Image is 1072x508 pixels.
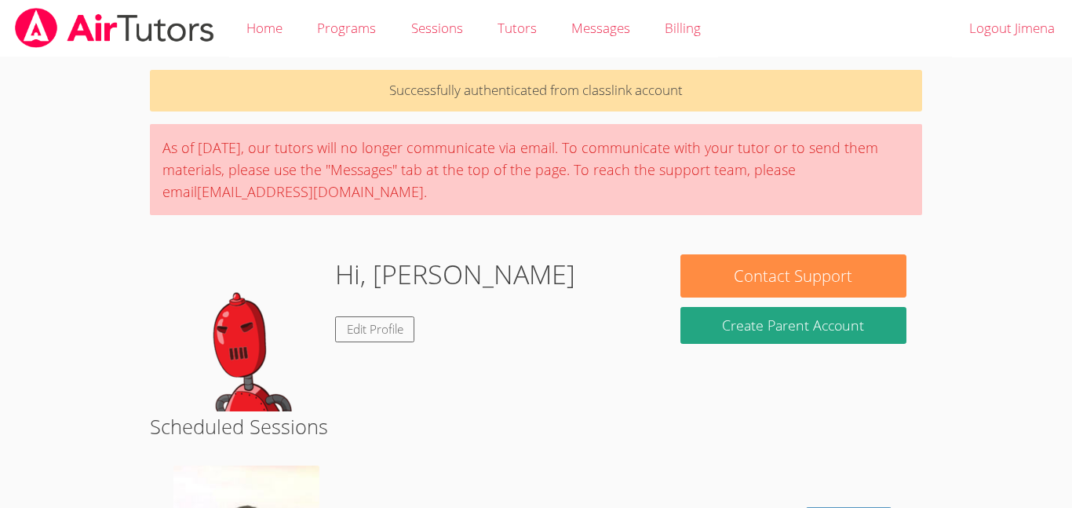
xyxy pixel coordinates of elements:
p: Successfully authenticated from classlink account [150,70,922,111]
img: airtutors_banner-c4298cdbf04f3fff15de1276eac7730deb9818008684d7c2e4769d2f7ddbe033.png [13,8,216,48]
div: As of [DATE], our tutors will no longer communicate via email. To communicate with your tutor or ... [150,124,922,215]
button: Contact Support [680,254,906,298]
h2: Scheduled Sessions [150,411,922,441]
img: default.png [166,254,323,411]
h1: Hi, [PERSON_NAME] [335,254,575,294]
a: Edit Profile [335,316,415,342]
button: Create Parent Account [680,307,906,344]
span: Messages [571,19,630,37]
